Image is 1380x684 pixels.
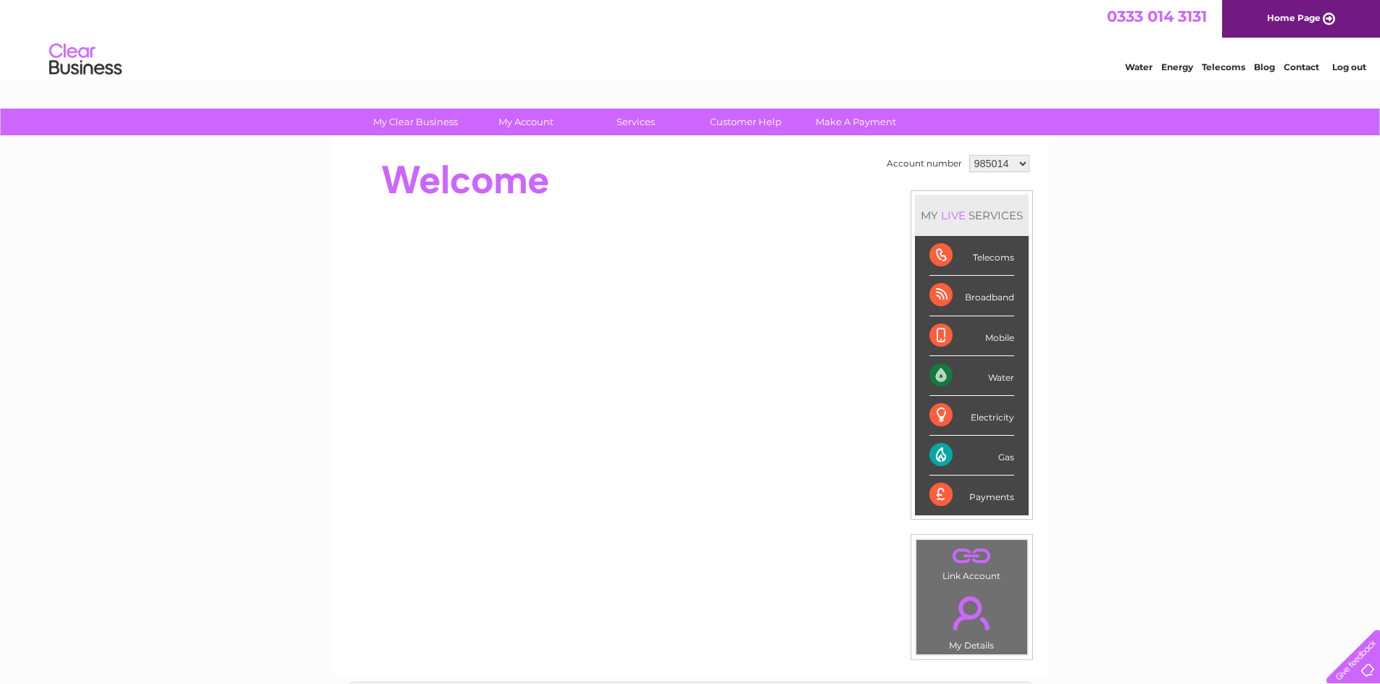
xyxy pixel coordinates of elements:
a: Blog [1254,62,1275,72]
a: Log out [1332,62,1366,72]
div: Electricity [929,396,1014,436]
a: 0333 014 3131 [1107,7,1207,25]
a: Services [576,109,695,135]
a: Customer Help [686,109,806,135]
a: . [920,544,1024,569]
div: Clear Business is a trading name of Verastar Limited (registered in [GEOGRAPHIC_DATA] No. 3667643... [348,8,1033,70]
div: Broadband [929,276,1014,316]
div: MY SERVICES [915,195,1029,236]
a: My Account [466,109,585,135]
div: Gas [929,436,1014,476]
a: Water [1125,62,1153,72]
a: My Clear Business [356,109,475,135]
div: Telecoms [929,236,1014,276]
td: Account number [883,151,966,176]
img: logo.png [49,38,122,82]
div: LIVE [938,208,969,222]
div: Payments [929,476,1014,515]
td: Link Account [916,539,1028,585]
div: Mobile [929,316,1014,356]
a: Contact [1284,62,1319,72]
a: . [920,588,1024,638]
td: My Details [916,584,1028,655]
div: Water [929,356,1014,396]
a: Make A Payment [796,109,916,135]
a: Telecoms [1202,62,1245,72]
a: Energy [1161,62,1193,72]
